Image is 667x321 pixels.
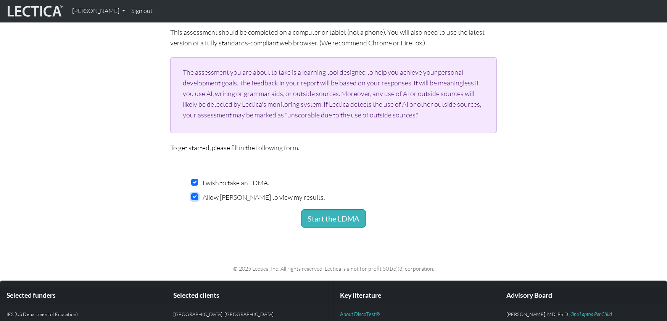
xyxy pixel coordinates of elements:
[334,287,500,304] div: Key literature
[506,310,661,318] p: [PERSON_NAME], MD, Ph.D.,
[183,67,486,120] p: The assessment you are about to take is a learning tool designed to help you achieve your persona...
[173,310,327,318] p: [GEOGRAPHIC_DATA], [GEOGRAPHIC_DATA]
[570,311,612,317] a: One Laptop Per Child
[500,287,667,304] div: Advisory Board
[340,311,380,317] a: About DiscoTest®
[170,27,497,48] p: This assessment should be completed on a computer or tablet (not a phone). You will also need to ...
[86,264,581,273] p: © 2025 Lectica, Inc. All rights reserved. Lectica is a not for profit 501(c)(3) corporation.
[301,209,366,228] button: Start the LDMA
[0,287,167,304] div: Selected funders
[167,287,333,304] div: Selected clients
[6,310,161,318] p: IES (US Department of Education)
[203,177,269,188] label: I wish to take an LDMA.
[170,142,497,153] p: To get started, please fill in the following form.
[6,4,63,18] img: lecticalive
[69,3,128,19] a: [PERSON_NAME]
[203,192,325,202] label: Allow [PERSON_NAME] to view my results.
[128,3,156,19] a: Sign out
